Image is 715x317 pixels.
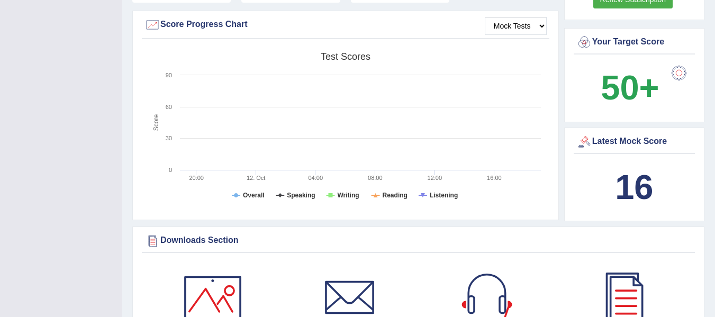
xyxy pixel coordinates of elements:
[287,192,315,199] tspan: Speaking
[144,17,547,33] div: Score Progress Chart
[601,68,659,107] b: 50+
[383,192,408,199] tspan: Reading
[166,72,172,78] text: 90
[487,175,502,181] text: 16:00
[189,175,204,181] text: 20:00
[308,175,323,181] text: 04:00
[428,175,442,181] text: 12:00
[430,192,458,199] tspan: Listening
[615,168,653,206] b: 16
[337,192,359,199] tspan: Writing
[321,51,370,62] tspan: Test scores
[152,114,160,131] tspan: Score
[169,167,172,173] text: 0
[144,233,692,249] div: Downloads Section
[243,192,265,199] tspan: Overall
[166,104,172,110] text: 60
[166,135,172,141] text: 30
[368,175,383,181] text: 08:00
[576,34,692,50] div: Your Target Score
[247,175,265,181] tspan: 12. Oct
[576,134,692,150] div: Latest Mock Score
